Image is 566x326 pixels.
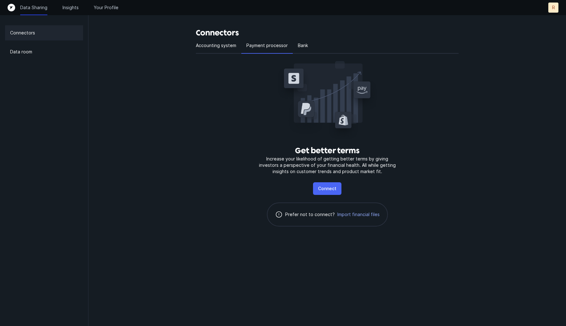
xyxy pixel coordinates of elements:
[277,59,378,141] img: Get better terms
[10,29,35,37] p: Connectors
[295,146,359,156] h3: Get better terms
[196,42,236,49] p: Accounting system
[196,28,459,38] h3: Connectors
[256,156,398,175] p: Increase your likelihood of getting better terms by giving investors a perspective of your financ...
[63,4,79,11] a: Insights
[298,42,308,49] p: Bank
[337,211,380,218] span: Import financial files
[5,25,83,40] a: Connectors
[10,48,32,56] p: Data room
[20,4,47,11] a: Data Sharing
[94,4,118,11] a: Your Profile
[246,42,288,49] p: Payment processor
[552,4,555,11] p: R
[285,211,335,218] p: Prefer not to connect?
[548,3,558,13] button: R
[5,44,83,59] a: Data room
[313,182,341,195] button: Connect
[318,185,336,192] p: Connect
